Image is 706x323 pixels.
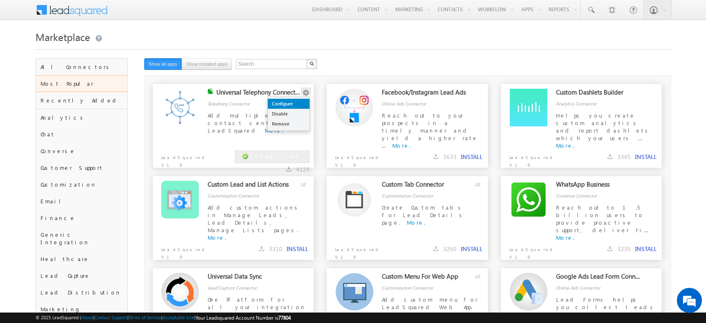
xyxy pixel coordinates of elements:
div: Marketing [36,301,127,318]
div: Universal Data Sync [208,272,292,284]
button: INSTALL [635,245,657,253]
div: Converse [36,143,127,159]
div: Universal Telephony Connector [216,88,301,100]
div: Facebook/Instagram Lead Ads [382,88,466,100]
div: Finance [36,210,127,226]
button: Show all apps [144,58,182,70]
span: 4129 [296,165,310,173]
button: INSTALL [461,245,483,253]
p: LeadSquared V1.0 [501,149,566,169]
div: All Connectors [36,59,127,75]
span: Helps you create custom analytics and report dashlets which your users ... [556,112,651,141]
img: Search [310,62,314,66]
span: Add custom menu for LeadSquared Web App. [382,296,478,310]
div: Custom Dashlets Builder [556,88,640,100]
div: Lead Distribution [36,284,127,301]
a: More. [556,142,574,149]
a: About [81,315,93,320]
p: LeadSquared V1.0 [327,149,391,169]
span: Marketplace [36,30,90,44]
img: Alternate Logo [510,273,547,310]
a: More. [265,127,283,134]
img: downloads [607,246,612,251]
button: INSTALL [287,245,308,253]
span: 77804 [278,315,291,321]
a: More. [407,219,425,226]
div: Chat [36,126,127,143]
img: downloads [433,154,438,159]
a: More. [382,311,400,318]
div: Email [36,193,127,210]
img: downloads [607,154,612,159]
button: INSTALL [635,153,657,161]
a: More. [392,142,411,149]
img: Alternate Logo [338,183,371,217]
span: Reach out to your prospects in a timely manner and yield a higher rate ... [382,112,478,149]
button: Show installed apps [182,58,232,70]
span: Reach out to 1.5 billion users to provide proactive support, deliver ti... [556,204,648,233]
div: Customer Support [36,159,127,176]
div: Most Popular [36,75,127,92]
span: 3260 [443,245,457,253]
img: Alternate Logo [161,273,199,310]
a: Configure [268,99,310,109]
div: Recently Added [36,92,127,109]
a: Remove [268,119,310,129]
img: Alternate Logo [161,181,199,218]
span: Add multiple contact centres to LeadSquared [208,112,299,134]
div: Custom Lead and List Actions [208,180,292,192]
img: downloads [259,246,264,251]
img: Alternate Logo [335,89,373,126]
a: Terms of Service [129,315,161,320]
span: 3633 [443,153,457,161]
div: Generic Integration [36,226,127,251]
a: More. [208,234,226,241]
p: LeadSquared V1.0 [327,241,391,261]
a: Disable [268,109,310,119]
p: LeadSquared V1.0 [501,241,566,261]
img: downloads [433,246,438,251]
span: Installed [250,153,302,160]
div: WhatsApp Business [556,180,640,192]
img: Alternate Logo [335,273,373,310]
span: 3235 [617,245,631,253]
a: Acceptable Use [163,315,194,320]
img: Alternate Logo [510,181,547,218]
span: © 2025 LeadSquared | | | | | [36,314,291,322]
div: Google Ads Lead Form Connector [556,272,640,284]
div: Customization [36,176,127,193]
div: Lead Capture [36,267,127,284]
a: More. [556,234,574,241]
span: One Platform for all your integration needs [208,296,306,318]
img: Alternate Logo [510,89,547,126]
img: Alternate Logo [161,89,199,126]
p: LeadSquared V1.0 [153,241,218,261]
button: INSTALL [461,153,483,161]
div: Custom Menu For Web App [382,272,466,284]
span: 3345 [617,153,631,161]
img: downloads [286,167,291,172]
div: Analytics [36,109,127,126]
span: Create Custom tabs for Lead Details page. [382,204,465,226]
div: Healthcare [36,251,127,267]
span: Your Leadsquared Account Number is [196,315,291,321]
a: More. [242,311,260,318]
span: Add custom actions in Manage Leads, Lead Details, Manage Lists pages. [208,204,300,233]
p: LeadSquared V1.0 [153,149,218,169]
div: Custom Tab Connector [382,180,466,192]
a: Contact Support [94,315,127,320]
span: 3310 [269,245,282,253]
img: checking status [208,88,213,94]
